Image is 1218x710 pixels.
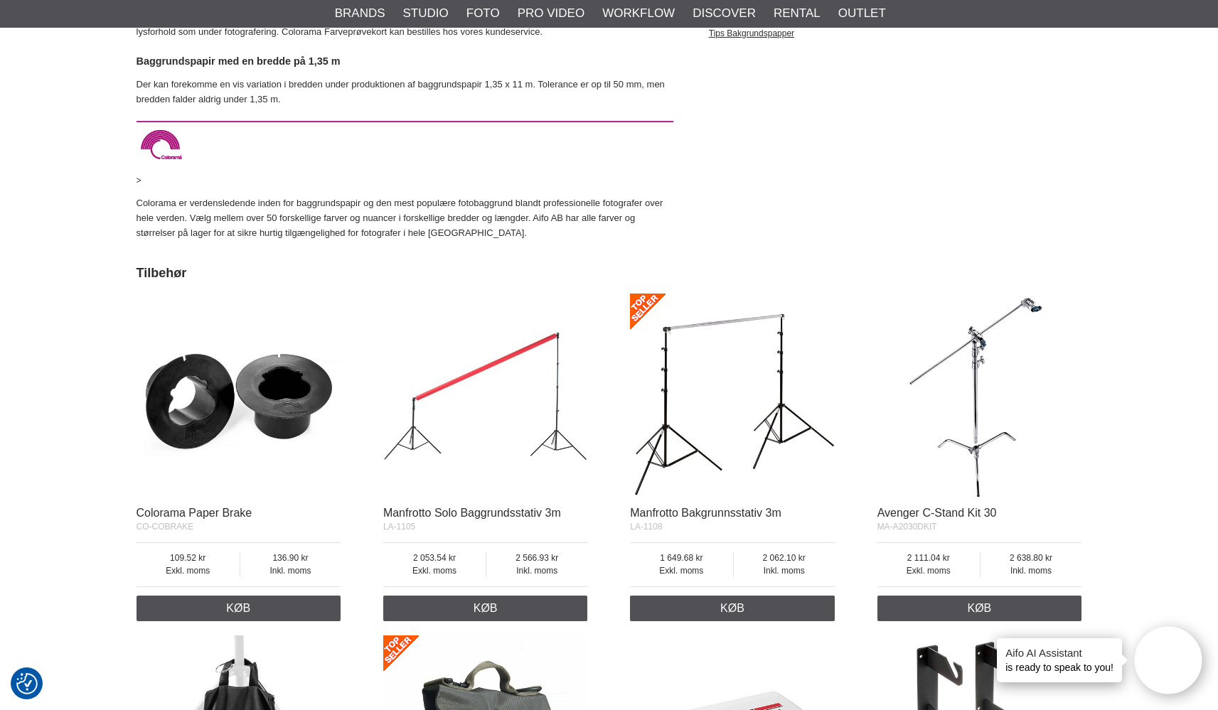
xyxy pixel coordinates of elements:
[734,552,835,564] span: 2 062.10
[137,596,341,621] a: Køb
[383,552,486,564] span: 2 053.54
[137,77,673,107] p: Der kan forekomme en vis variation i bredden under produktionen af baggrundspapir 1,35 x 11 m. To...
[486,552,587,564] span: 2 566.93
[383,507,561,519] a: Manfrotto Solo Baggrundsstativ 3m
[137,522,194,532] span: CO-COBRAKE
[877,294,1082,498] img: Avenger C-Stand Kit 30
[137,564,240,577] span: Exkl. moms
[630,596,835,621] a: Køb
[383,294,588,498] img: Manfrotto Solo Baggrundsstativ 3m
[383,596,588,621] a: Køb
[335,4,385,23] a: Brands
[774,4,821,23] a: Rental
[877,596,1082,621] a: Køb
[240,564,341,577] span: Inkl. moms
[137,552,240,564] span: 109.52
[1005,645,1113,660] h4: Aifo AI Assistant
[630,522,662,532] span: LA-1108
[240,552,341,564] span: 136.90
[981,564,1081,577] span: Inkl. moms
[383,522,415,532] span: LA-1105
[403,4,449,23] a: Studio
[383,564,486,577] span: Exkl. moms
[137,117,673,161] img: Colorama Authorized Distributor
[838,4,886,23] a: Outlet
[630,552,732,564] span: 1 649.68
[877,507,997,519] a: Avenger C-Stand Kit 30
[877,552,980,564] span: 2 111.04
[137,294,341,498] img: Colorama Paper Brake
[16,673,38,694] img: Revisit consent button
[997,638,1122,682] div: is ready to speak to you!
[877,564,980,577] span: Exkl. moms
[630,564,732,577] span: Exkl. moms
[630,507,781,519] a: Manfrotto Bakgrunnsstativ 3m
[137,264,1082,282] h2: Tilbehør
[734,564,835,577] span: Inkl. moms
[466,4,500,23] a: Foto
[602,4,675,23] a: Workflow
[877,522,937,532] span: MA-A2030DKIT
[16,671,38,696] button: Samtykkepræferencer
[709,28,794,38] a: Tips Bakgrundspapper
[693,4,756,23] a: Discover
[518,4,584,23] a: Pro Video
[486,564,587,577] span: Inkl. moms
[981,552,1081,564] span: 2 638.80
[137,196,673,240] p: Colorama er verdensledende inden for baggrundspapir og den mest populære fotobaggrund blandt prof...
[630,294,835,498] img: Manfrotto Bakgrunnsstativ 3m
[137,507,252,519] a: Colorama Paper Brake
[137,54,673,68] h4: Baggrundspapir med en bredde på 1,35 m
